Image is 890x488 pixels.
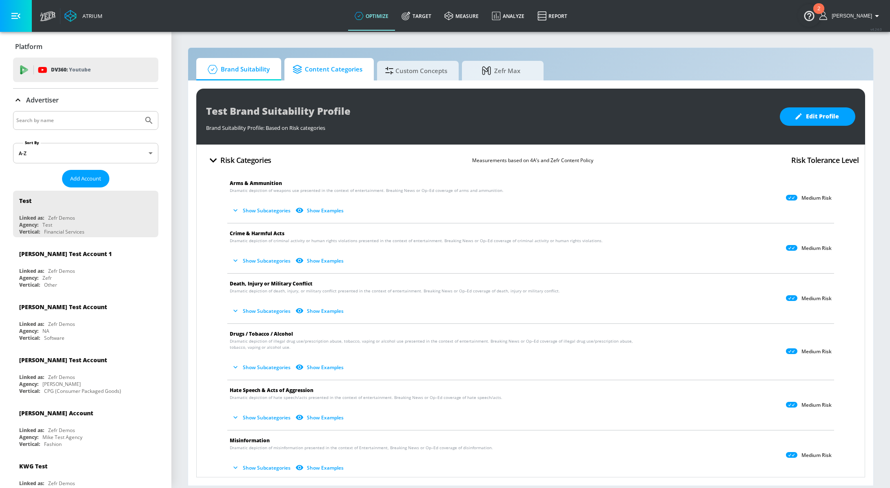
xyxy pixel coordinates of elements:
[69,65,91,74] p: Youtube
[294,411,347,424] button: Show Examples
[485,1,531,31] a: Analyze
[19,303,107,311] div: [PERSON_NAME] Test Account
[801,295,832,302] p: Medium Risk
[19,427,44,434] div: Linked as:
[13,35,158,58] div: Platform
[801,245,832,252] p: Medium Risk
[19,480,44,487] div: Linked as:
[204,60,270,79] span: Brand Suitability
[230,280,313,287] span: Death, Injury or Military Conflict
[42,274,52,281] div: Zefr
[230,411,294,424] button: Show Subcategories
[42,328,49,334] div: NA
[230,230,284,237] span: Crime & Harmful Acts
[19,388,40,394] div: Vertical:
[438,1,485,31] a: measure
[13,244,158,290] div: [PERSON_NAME] Test Account 1Linked as:Zefr DemosAgency:ZefrVertical:Other
[64,10,102,22] a: Atrium
[230,387,313,394] span: Hate Speech & Acts of Aggression
[48,214,75,221] div: Zefr Demos
[42,434,82,441] div: Mike Test Agency
[44,441,62,448] div: Fashion
[19,381,38,388] div: Agency:
[294,204,347,217] button: Show Examples
[531,1,574,31] a: Report
[230,445,493,451] span: Dramatic depiction of misinformation presented in the context of Entertainment, Breaking News or ...
[796,111,839,122] span: Edit Profile
[220,154,271,166] h4: Risk Categories
[801,452,832,459] p: Medium Risk
[13,89,158,111] div: Advertiser
[206,120,772,131] div: Brand Suitability Profile: Based on Risk categories
[819,11,882,21] button: [PERSON_NAME]
[19,214,44,221] div: Linked as:
[42,381,81,388] div: [PERSON_NAME]
[230,394,502,401] span: Dramatic depiction of hate speech/acts presented in the context of entertainment. Breaking News o...
[44,334,64,341] div: Software
[13,350,158,397] div: [PERSON_NAME] Test AccountLinked as:Zefr DemosAgency:[PERSON_NAME]Vertical:CPG (Consumer Packaged...
[19,334,40,341] div: Vertical:
[470,61,532,80] span: Zefr Max
[230,338,642,350] span: Dramatic depiction of illegal drug use/prescription abuse, tobacco, vaping or alcohol use present...
[801,348,832,355] p: Medium Risk
[828,13,872,19] span: login as: rob.greenberg@zefr.com
[395,1,438,31] a: Target
[780,107,855,126] button: Edit Profile
[230,204,294,217] button: Show Subcategories
[48,321,75,328] div: Zefr Demos
[48,267,75,274] div: Zefr Demos
[44,228,84,235] div: Financial Services
[13,403,158,450] div: [PERSON_NAME] AccountLinked as:Zefr DemosAgency:Mike Test AgencyVertical:Fashion
[230,238,603,244] span: Dramatic depiction of criminal activity or human rights violations presented in the context of en...
[230,461,294,475] button: Show Subcategories
[44,388,121,394] div: CPG (Consumer Packaged Goods)
[13,191,158,237] div: TestLinked as:Zefr DemosAgency:TestVertical:Financial Services
[48,374,75,381] div: Zefr Demos
[13,143,158,163] div: A-Z
[791,154,859,166] h4: Risk Tolerance Level
[42,221,52,228] div: Test
[293,60,362,79] span: Content Categories
[801,195,832,201] p: Medium Risk
[294,304,347,318] button: Show Examples
[294,461,347,475] button: Show Examples
[230,304,294,318] button: Show Subcategories
[16,115,140,126] input: Search by name
[19,441,40,448] div: Vertical:
[19,434,38,441] div: Agency:
[15,42,42,51] p: Platform
[230,437,270,444] span: Misinformation
[70,174,101,183] span: Add Account
[13,297,158,343] div: [PERSON_NAME] Test AccountLinked as:Zefr DemosAgency:NAVertical:Software
[230,330,293,337] span: Drugs / Tobacco / Alcohol
[19,228,40,235] div: Vertical:
[62,170,109,187] button: Add Account
[230,288,560,294] span: Dramatic depiction of death, injury, or military conflict presented in the context of entertainme...
[19,281,40,288] div: Vertical:
[385,61,447,80] span: Custom Concepts
[23,140,41,145] label: Sort By
[19,197,31,205] div: Test
[230,361,294,374] button: Show Subcategories
[48,480,75,487] div: Zefr Demos
[230,254,294,267] button: Show Subcategories
[817,9,820,19] div: 2
[19,374,44,381] div: Linked as:
[230,180,282,187] span: Arms & Ammunition
[19,356,107,364] div: [PERSON_NAME] Test Account
[19,274,38,281] div: Agency:
[294,361,347,374] button: Show Examples
[19,250,112,258] div: [PERSON_NAME] Test Account 1
[870,27,882,31] span: v 4.24.0
[801,402,832,408] p: Medium Risk
[19,221,38,228] div: Agency:
[472,156,593,165] p: Measurements based on 4A’s and Zefr Content Policy
[79,12,102,20] div: Atrium
[348,1,395,31] a: optimize
[19,462,47,470] div: KWG Test
[19,267,44,274] div: Linked as:
[230,187,504,194] span: Dramatic depiction of weapons use presented in the context of entertainment. Breaking News or Op–...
